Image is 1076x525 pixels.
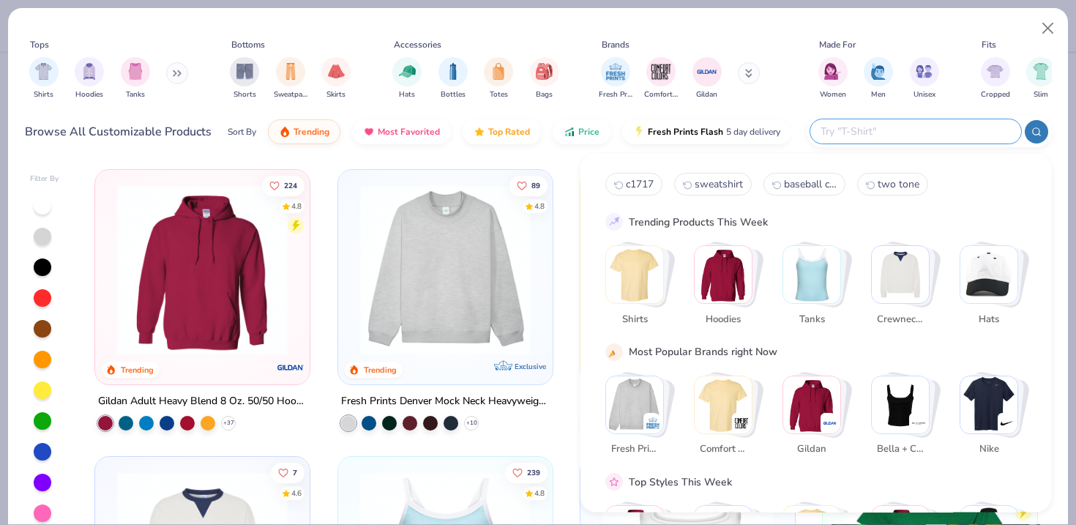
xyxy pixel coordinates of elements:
button: filter button [75,57,104,100]
img: TopRated.gif [474,126,485,138]
span: 5 day delivery [726,124,780,141]
div: filter for Totes [484,57,513,100]
img: Tanks [783,246,840,303]
span: Bags [536,89,553,100]
img: Bella + Canvas [911,415,926,430]
div: Browse All Customizable Products [25,123,212,141]
div: filter for Shirts [29,57,59,100]
div: Fits [982,38,996,51]
div: Tops [30,38,49,51]
div: filter for Bags [530,57,559,100]
span: + 10 [466,419,477,428]
button: Like [509,175,547,196]
span: Sweatpants [274,89,307,100]
button: Most Favorited [352,119,451,144]
img: Shirts Image [35,63,52,80]
img: Skirts Image [328,63,345,80]
div: filter for Hats [392,57,422,100]
div: 4.8 [291,201,302,212]
div: Gildan Adult Heavy Blend 8 Oz. 50/50 Hooded Sweatshirt [98,392,307,411]
span: Men [871,89,886,100]
span: Slim [1034,89,1048,100]
span: Fresh Prints Flash [648,126,723,138]
button: filter button [438,57,468,100]
button: baseball cap2 [763,173,845,196]
button: filter button [818,57,848,100]
div: filter for Gildan [692,57,722,100]
div: filter for Cropped [981,57,1010,100]
img: Unisex Image [916,63,933,80]
img: Shorts Image [236,63,253,80]
span: Gildan [788,442,835,457]
img: Cropped Image [987,63,1004,80]
img: Men Image [870,63,886,80]
img: flash.gif [633,126,645,138]
span: Price [578,126,599,138]
img: trending.gif [279,126,291,138]
div: filter for Men [864,57,893,100]
span: Cropped [981,89,1010,100]
button: sweatshirt1 [674,173,752,196]
span: Women [820,89,846,100]
div: Sort By [228,125,256,138]
div: filter for Bottles [438,57,468,100]
div: filter for Unisex [910,57,939,100]
div: 4.6 [291,488,302,499]
img: Crewnecks [872,246,929,303]
div: filter for Sweatpants [274,57,307,100]
button: two tone3 [857,173,928,196]
div: Bottoms [231,38,265,51]
button: Stack Card Button Hoodies [694,245,761,332]
img: party_popper.gif [608,345,621,358]
div: filter for Slim [1026,57,1056,100]
button: Stack Card Button Comfort Colors [694,375,761,462]
img: Nike [960,376,1017,433]
button: Price [553,119,610,144]
div: Brands [602,38,629,51]
button: filter button [484,57,513,100]
span: Hats [965,312,1012,327]
span: Bella + Canvas [876,442,924,457]
div: 4.8 [534,201,544,212]
div: filter for Shorts [230,57,259,100]
span: Shorts [233,89,256,100]
img: Nike [1000,415,1015,430]
img: Gildan [823,415,837,430]
img: Comfort Colors [695,376,752,433]
span: Gildan [696,89,717,100]
div: Filter By [30,174,59,185]
img: Gildan Image [696,61,718,83]
span: Shirts [34,89,53,100]
div: filter for Tanks [121,57,150,100]
button: filter button [121,57,150,100]
img: Bags Image [536,63,552,80]
button: filter button [1026,57,1056,100]
button: Like [504,463,547,483]
span: sweatshirt [695,177,743,191]
button: filter button [274,57,307,100]
button: Stack Card Button Shirts [605,245,673,332]
span: Comfort Colors [644,89,678,100]
button: filter button [599,57,632,100]
span: Hoodies [75,89,103,100]
img: Sweatpants Image [283,63,299,80]
div: Top Styles This Week [629,474,732,489]
span: Skirts [326,89,345,100]
span: 89 [531,182,539,189]
span: Fresh Prints [610,442,658,457]
span: Fresh Prints [599,89,632,100]
span: Shirts [610,312,658,327]
span: c1717 [626,177,654,191]
button: filter button [644,57,678,100]
img: 01756b78-01f6-4cc6-8d8a-3c30c1a0c8ac [110,185,295,355]
button: Like [271,463,305,483]
span: Tanks [788,312,835,327]
span: Exclusive [515,362,546,371]
span: Hats [399,89,415,100]
div: filter for Women [818,57,848,100]
input: Try "T-Shirt" [819,123,1011,140]
span: Comfort Colors [699,442,747,457]
span: Top Rated [488,126,530,138]
button: Top Rated [463,119,541,144]
span: Unisex [914,89,935,100]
